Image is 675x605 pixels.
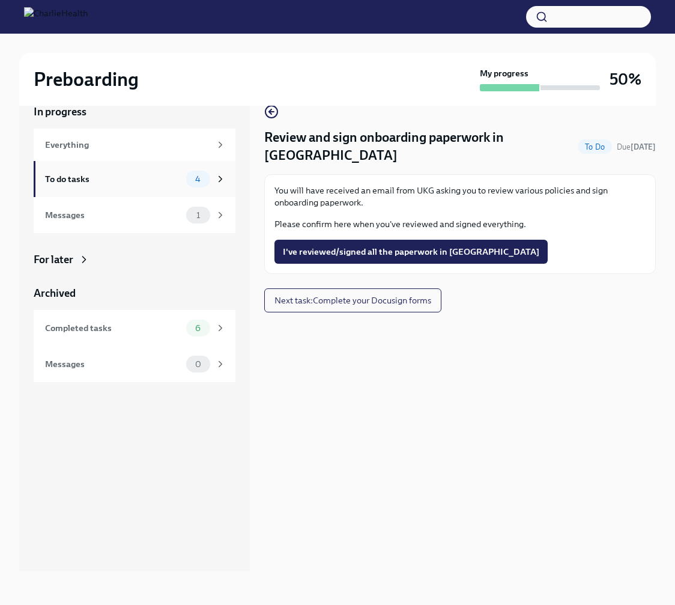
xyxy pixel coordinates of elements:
[34,252,235,267] a: For later
[631,142,656,151] strong: [DATE]
[45,321,181,335] div: Completed tasks
[188,324,208,333] span: 6
[188,360,208,369] span: 0
[34,346,235,382] a: Messages0
[24,7,88,26] img: CharlieHealth
[617,142,656,151] span: Due
[34,105,235,119] a: In progress
[34,286,235,300] a: Archived
[480,67,528,79] strong: My progress
[610,68,641,90] h3: 50%
[45,357,181,371] div: Messages
[188,175,208,184] span: 4
[34,67,139,91] h2: Preboarding
[189,211,207,220] span: 1
[274,240,548,264] button: I've reviewed/signed all the paperwork in [GEOGRAPHIC_DATA]
[274,218,646,230] p: Please confirm here when you've reviewed and signed everything.
[34,129,235,161] a: Everything
[45,208,181,222] div: Messages
[34,161,235,197] a: To do tasks4
[283,246,539,258] span: I've reviewed/signed all the paperwork in [GEOGRAPHIC_DATA]
[617,141,656,153] span: August 23rd, 2025 08:00
[264,288,441,312] button: Next task:Complete your Docusign forms
[274,184,646,208] p: You will have received an email from UKG asking you to review various policies and sign onboardin...
[34,252,73,267] div: For later
[45,172,181,186] div: To do tasks
[34,310,235,346] a: Completed tasks6
[34,197,235,233] a: Messages1
[274,294,431,306] span: Next task : Complete your Docusign forms
[45,138,210,151] div: Everything
[578,142,612,151] span: To Do
[264,129,573,165] h4: Review and sign onboarding paperwork in [GEOGRAPHIC_DATA]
